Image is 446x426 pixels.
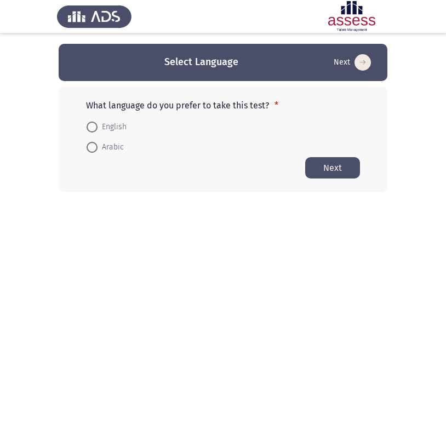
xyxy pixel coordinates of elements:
[164,55,238,69] h3: Select Language
[98,120,127,134] span: English
[98,141,124,154] span: Arabic
[315,1,389,32] img: Assessment logo of Development Assessment R1 (EN/AR)
[86,100,360,111] p: What language do you prefer to take this test?
[57,1,131,32] img: Assess Talent Management logo
[305,157,360,179] button: Start assessment
[330,54,374,71] button: Start assessment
